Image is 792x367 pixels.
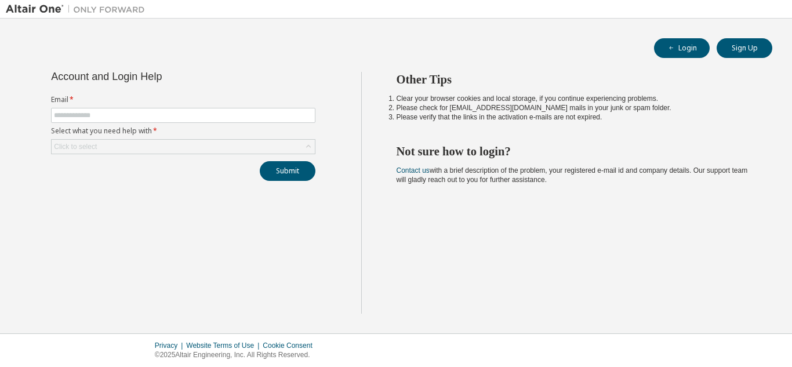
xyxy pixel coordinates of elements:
[397,94,752,103] li: Clear your browser cookies and local storage, if you continue experiencing problems.
[6,3,151,15] img: Altair One
[397,103,752,112] li: Please check for [EMAIL_ADDRESS][DOMAIN_NAME] mails in your junk or spam folder.
[51,72,263,81] div: Account and Login Help
[263,341,319,350] div: Cookie Consent
[260,161,315,181] button: Submit
[717,38,772,58] button: Sign Up
[397,166,430,175] a: Contact us
[397,144,752,159] h2: Not sure how to login?
[54,142,97,151] div: Click to select
[155,341,186,350] div: Privacy
[51,95,315,104] label: Email
[397,112,752,122] li: Please verify that the links in the activation e-mails are not expired.
[51,126,315,136] label: Select what you need help with
[155,350,319,360] p: © 2025 Altair Engineering, Inc. All Rights Reserved.
[397,166,748,184] span: with a brief description of the problem, your registered e-mail id and company details. Our suppo...
[186,341,263,350] div: Website Terms of Use
[397,72,752,87] h2: Other Tips
[654,38,710,58] button: Login
[52,140,315,154] div: Click to select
